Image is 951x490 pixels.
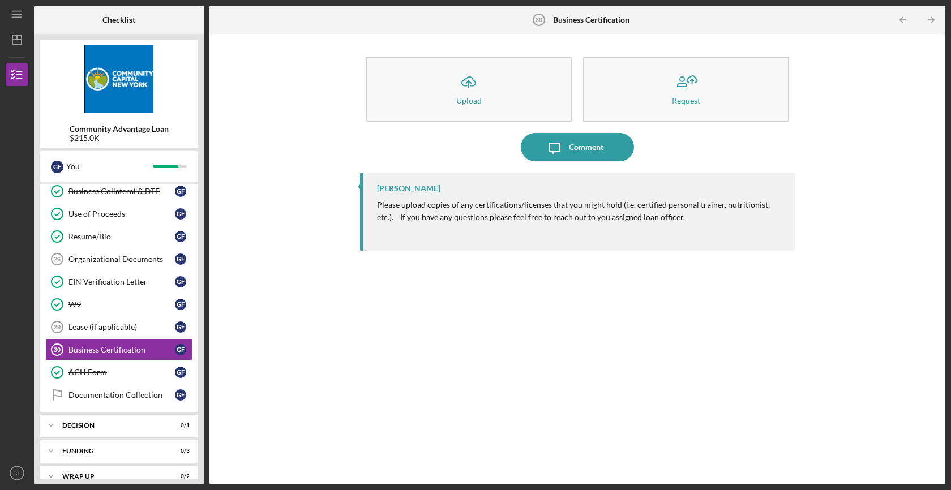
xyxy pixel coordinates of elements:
div: Lease (if applicable) [68,323,175,332]
a: 30Business CertificationGF [45,338,192,361]
div: 0 / 1 [169,422,190,429]
button: Comment [521,133,634,161]
div: G F [175,186,186,197]
p: Please upload copies of any certifications/licenses that you might hold (i.e. certified personal ... [377,199,783,224]
div: Organizational Documents [68,255,175,264]
div: G F [175,321,186,333]
div: Business Collateral & DTE [68,187,175,196]
div: 0 / 2 [169,473,190,480]
div: Funding [62,448,161,454]
div: G F [175,276,186,287]
a: W9GF [45,293,192,316]
tspan: 26 [54,256,61,263]
div: ACH Form [68,368,175,377]
div: $215.0K [70,134,169,143]
div: Use of Proceeds [68,209,175,218]
div: Upload [456,96,482,105]
img: Product logo [40,45,198,113]
b: Community Advantage Loan [70,124,169,134]
div: Resume/Bio [68,232,175,241]
a: Business Collateral & DTEGF [45,180,192,203]
div: Documentation Collection [68,390,175,399]
a: Resume/BioGF [45,225,192,248]
div: Comment [569,133,603,161]
div: Decision [62,422,161,429]
tspan: 30 [54,346,61,353]
button: GF [6,462,28,484]
a: EIN Verification LetterGF [45,270,192,293]
div: Request [672,96,700,105]
div: G F [175,389,186,401]
b: Checklist [102,15,135,24]
div: G F [175,253,186,265]
div: You [66,157,153,176]
div: G F [51,161,63,173]
a: 26Organizational DocumentsGF [45,248,192,270]
tspan: 30 [536,16,542,23]
button: Upload [366,57,572,122]
text: GF [13,470,20,476]
div: EIN Verification Letter [68,277,175,286]
a: ACH FormGF [45,361,192,384]
tspan: 29 [54,324,61,330]
a: Use of ProceedsGF [45,203,192,225]
div: W9 [68,300,175,309]
div: 0 / 3 [169,448,190,454]
div: G F [175,367,186,378]
b: Business Certification [553,15,629,24]
div: Business Certification [68,345,175,354]
div: [PERSON_NAME] [377,184,440,193]
a: 29Lease (if applicable)GF [45,316,192,338]
button: Request [583,57,789,122]
div: Wrap up [62,473,161,480]
div: G F [175,208,186,220]
div: G F [175,344,186,355]
div: G F [175,231,186,242]
a: Documentation CollectionGF [45,384,192,406]
div: G F [175,299,186,310]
